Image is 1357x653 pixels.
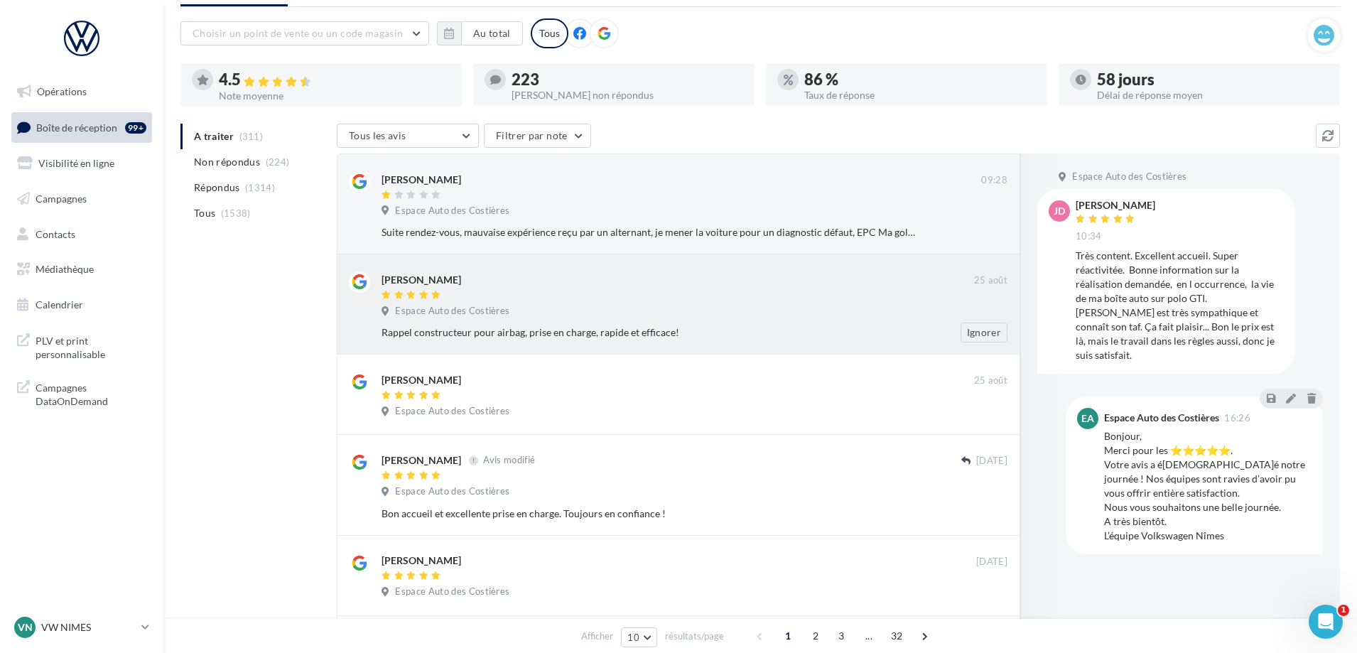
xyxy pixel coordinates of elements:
span: 09:28 [981,174,1007,187]
div: [PERSON_NAME] [382,373,461,387]
button: Au total [461,21,523,45]
div: [PERSON_NAME] [1076,200,1155,210]
span: 16:26 [1224,414,1250,423]
a: Visibilité en ligne [9,149,155,178]
span: [DATE] [976,556,1007,568]
a: PLV et print personnalisable [9,325,155,367]
span: Afficher [581,630,613,643]
div: Note moyenne [219,91,450,101]
a: Campagnes DataOnDemand [9,372,155,414]
div: [PERSON_NAME] [382,173,461,187]
span: Choisir un point de vente ou un code magasin [193,27,403,39]
span: 25 août [974,274,1007,287]
button: 10 [621,627,657,647]
button: Ignorer [961,323,1007,342]
span: résultats/page [665,630,724,643]
div: 99+ [125,122,146,134]
div: Très content. Excellent accueil. Super réactivitée. Bonne information sur la réalisation demandée... [1076,249,1283,362]
span: Opérations [37,85,87,97]
span: Campagnes DataOnDemand [36,378,146,409]
div: [PERSON_NAME] [382,273,461,287]
div: [PERSON_NAME] non répondus [512,90,743,100]
span: Visibilité en ligne [38,157,114,169]
span: jd [1054,204,1065,218]
span: Contacts [36,227,75,239]
span: EA [1081,411,1094,426]
div: 4.5 [219,72,450,88]
span: Boîte de réception [36,121,117,133]
span: PLV et print personnalisable [36,331,146,362]
a: VN VW NIMES [11,614,152,641]
a: Médiathèque [9,254,155,284]
span: (1314) [245,182,275,193]
div: Bon accueil et excellente prise en charge. Toujours en confiance ! [382,507,915,521]
div: Tous [531,18,568,48]
span: Médiathèque [36,263,94,275]
span: (224) [266,156,290,168]
span: VN [18,620,33,635]
span: Répondus [194,180,240,195]
span: Espace Auto des Costières [395,485,509,498]
span: [DATE] [976,455,1007,468]
div: [PERSON_NAME] [382,554,461,568]
div: Bonjour, Merci pour les ⭐⭐⭐⭐⭐. Votre avis a é[DEMOGRAPHIC_DATA]é notre journée ! Nos équipes sont... [1104,429,1312,543]
div: [PERSON_NAME] [382,453,461,468]
span: Espace Auto des Costières [395,205,509,217]
button: Au total [437,21,523,45]
button: Tous les avis [337,124,479,148]
div: Suite rendez-vous, mauvaise expérience reçu par un alternant, je mener la voiture pour un diagnos... [382,225,915,239]
a: Opérations [9,77,155,107]
div: 58 jours [1097,72,1329,87]
div: 223 [512,72,743,87]
span: 3 [830,625,853,647]
span: 10 [627,632,639,643]
a: Contacts [9,220,155,249]
div: Espace Auto des Costières [1104,413,1219,423]
span: Calendrier [36,298,83,311]
span: ... [858,625,880,647]
span: 32 [885,625,909,647]
a: Calendrier [9,290,155,320]
span: Espace Auto des Costières [395,305,509,318]
button: Filtrer par note [484,124,591,148]
a: Boîte de réception99+ [9,112,155,143]
span: Espace Auto des Costières [395,405,509,418]
span: Avis modifié [483,455,535,466]
span: (1538) [221,207,251,219]
iframe: Intercom live chat [1309,605,1343,639]
span: Espace Auto des Costières [1072,171,1186,183]
span: Non répondus [194,155,260,169]
p: VW NIMES [41,620,136,635]
span: Campagnes [36,193,87,205]
span: 2 [804,625,827,647]
span: Espace Auto des Costières [395,585,509,598]
a: Campagnes [9,184,155,214]
span: Tous [194,206,215,220]
span: 1 [777,625,799,647]
div: 86 % [804,72,1036,87]
button: Choisir un point de vente ou un code magasin [180,21,429,45]
div: Rappel constructeur pour airbag, prise en charge, rapide et efficace! [382,325,915,340]
span: 10:34 [1076,230,1102,243]
span: Tous les avis [349,129,406,141]
div: Délai de réponse moyen [1097,90,1329,100]
span: 25 août [974,374,1007,387]
div: Taux de réponse [804,90,1036,100]
span: 1 [1338,605,1349,616]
